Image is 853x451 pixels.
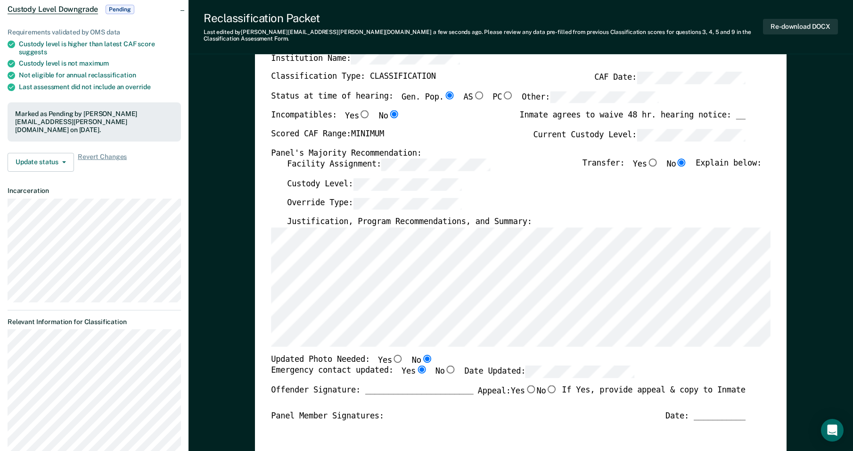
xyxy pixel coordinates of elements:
input: Institution Name: [351,52,460,65]
label: Date Updated: [464,366,634,378]
label: Custody Level: [287,178,462,190]
input: Override Type: [353,197,462,209]
div: Reclassification Packet [204,11,763,25]
input: AS [473,91,485,99]
label: No [666,159,688,171]
label: No [536,385,558,396]
div: Incompatibles: [271,110,400,129]
div: Requirements validated by OMS data [8,28,181,36]
label: PC [492,91,514,103]
span: a few seconds ago [433,29,482,35]
label: Scored CAF Range: MINIMUM [271,129,384,141]
dt: Incarceration [8,187,181,195]
label: No [412,354,433,366]
div: Panel's Majority Recommendation: [271,148,746,159]
input: Yes [416,366,427,374]
span: Pending [106,5,134,14]
label: Institution Name: [271,52,460,65]
input: Custody Level: [353,178,462,190]
label: Classification Type: CLASSIFICATION [271,72,436,84]
div: Inmate agrees to waive 48 hr. hearing notice: __ [519,110,745,129]
label: Current Custody Level: [533,129,745,141]
label: Other: [522,91,659,103]
input: No [388,110,400,118]
span: Revert Changes [78,153,127,172]
div: Status at time of hearing: [271,91,659,110]
label: Facility Assignment: [287,159,490,171]
dt: Relevant Information for Classification [8,318,181,326]
span: override [125,83,151,91]
input: No [445,366,457,374]
div: Offender Signature: _______________________ If Yes, provide appeal & copy to Inmate [271,385,746,410]
label: Override Type: [287,197,462,209]
label: No [435,366,457,378]
label: Yes [378,354,404,366]
label: AS [464,91,485,103]
span: suggests [19,48,47,56]
input: No [676,159,688,167]
label: Justification, Program Recommendations, and Summary: [287,217,532,227]
input: CAF Date: [637,72,746,84]
input: Yes [392,354,404,362]
button: Update status [8,153,74,172]
label: CAF Date: [594,72,746,84]
input: Facility Assignment: [381,159,490,171]
label: Yes [345,110,371,122]
div: Not eligible for annual [19,71,181,79]
label: Appeal: [478,385,558,403]
div: Open Intercom Messenger [821,419,844,442]
div: Panel Member Signatures: [271,411,384,421]
input: Yes [525,385,537,393]
div: Emergency contact updated: [271,366,634,385]
div: Last assessment did not include an [19,83,181,91]
input: No [421,354,433,362]
input: Gen. Pop. [444,91,456,99]
div: Updated Photo Needed: [271,354,433,366]
div: Transfer: Explain below: [582,159,762,178]
label: Yes [402,366,427,378]
input: Other: [550,91,659,103]
div: Custody level is higher than latest CAF score [19,40,181,56]
div: Last edited by [PERSON_NAME][EMAIL_ADDRESS][PERSON_NAME][DOMAIN_NAME] . Please review any data pr... [204,29,763,42]
label: No [379,110,400,122]
input: Yes [359,110,371,118]
label: Gen. Pop. [402,91,456,103]
input: Current Custody Level: [637,129,746,141]
input: No [546,385,558,393]
input: Yes [647,159,659,167]
div: Marked as Pending by [PERSON_NAME][EMAIL_ADDRESS][PERSON_NAME][DOMAIN_NAME] on [DATE]. [15,110,173,134]
div: Custody level is not [19,59,181,67]
label: Yes [633,159,659,171]
label: Yes [511,385,537,396]
input: PC [502,91,514,99]
div: Date: ___________ [665,411,746,421]
span: Custody Level Downgrade [8,5,98,14]
span: maximum [79,59,109,67]
button: Re-download DOCX [763,19,838,34]
span: reclassification [88,71,136,79]
input: Date Updated: [525,366,634,378]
